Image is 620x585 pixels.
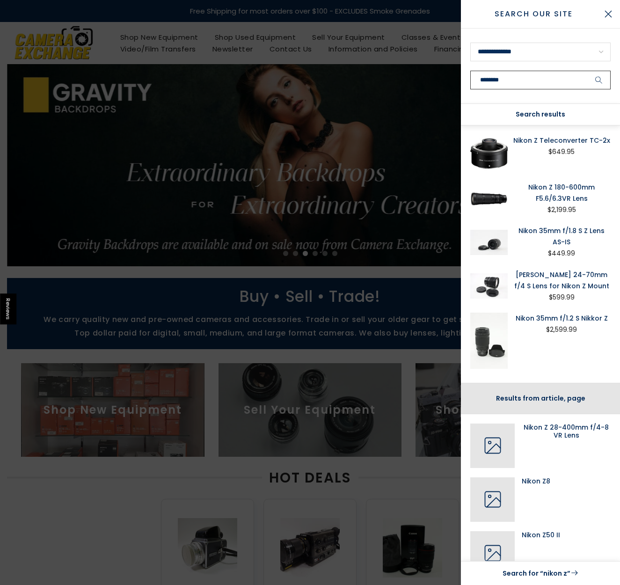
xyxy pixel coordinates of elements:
img: Nikon 35mm f/1.8 S Z Lens AS-IS Lenses Small Format - Nikon AF Mount Lenses - Nikon Z Mount Lense... [470,225,508,259]
a: Nikon Z 28-400mm f/4-8 VR Lens [522,424,611,440]
div: $449.99 [548,248,575,259]
img: Nikon Z Teleconverter TC-2x Lenses - Small Format - Nikon AF Mount Lenses - Nikon Z Mount Lenses ... [470,135,508,172]
a: Nikon Z 180-600mm F5.6/6.3VR Lens [512,182,611,204]
a: Nikon Z8 [522,477,550,486]
a: [PERSON_NAME] 24-70mm f/4 S Lens for Nikon Z Mount [512,269,611,292]
div: Search results [461,104,620,125]
a: Nikon 35mm f/1.2 S Nikkor Z [512,313,611,324]
div: $2,199.95 [547,204,576,216]
button: Close Search [597,2,620,26]
a: Nikon Z Teleconverter TC-2x [512,135,611,146]
img: Nikon Z 180-600mm F5.6/6.3VR Lens Lenses Small Format - Nikon AF Mount Lenses - Nikon Z Mount Len... [470,182,508,216]
div: $599.99 [549,292,575,303]
div: $649.95 [548,146,575,158]
a: Search for “nikon z” [470,567,611,579]
div: $2,599.99 [546,324,577,336]
img: Nikon Nikkor 24-70mm f/4 S Lens for Nikon Z Mount Lenses Small Format - Nikon AF Mount Lenses - N... [470,269,508,303]
a: Nikon 35mm f/1.8 S Z Lens AS-IS [512,225,611,248]
img: Nikon 35mm f/1.2 S Nikkor Z [470,313,508,369]
a: Nikon Z50 II [522,531,560,540]
span: Search Our Site [470,8,597,20]
div: Results from article, page [461,383,620,414]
